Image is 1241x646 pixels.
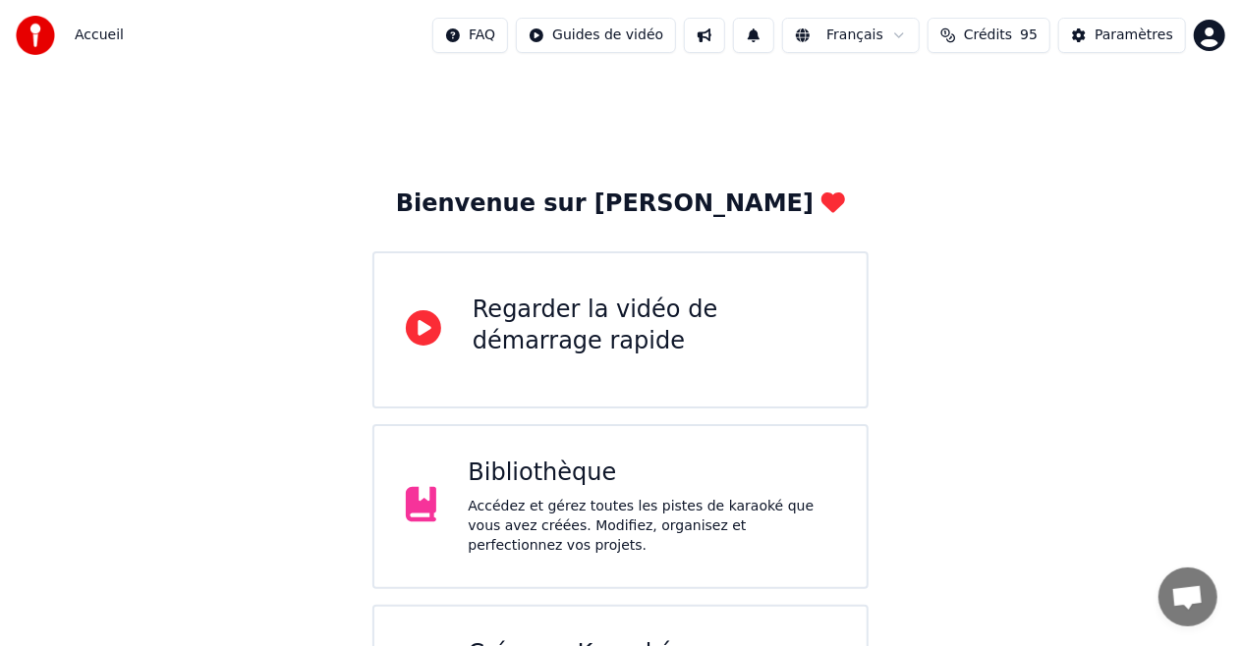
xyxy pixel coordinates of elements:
[1095,26,1173,45] div: Paramètres
[473,295,835,357] div: Regarder la vidéo de démarrage rapide
[468,497,835,556] div: Accédez et gérez toutes les pistes de karaoké que vous avez créées. Modifiez, organisez et perfec...
[516,18,676,53] button: Guides de vidéo
[16,16,55,55] img: youka
[928,18,1050,53] button: Crédits95
[75,26,124,45] span: Accueil
[396,188,845,220] div: Bienvenue sur [PERSON_NAME]
[468,458,835,489] div: Bibliothèque
[432,18,508,53] button: FAQ
[1020,26,1038,45] span: 95
[75,26,124,45] nav: breadcrumb
[1058,18,1186,53] button: Paramètres
[964,26,1012,45] span: Crédits
[1158,567,1217,626] div: Ouvrir le chat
